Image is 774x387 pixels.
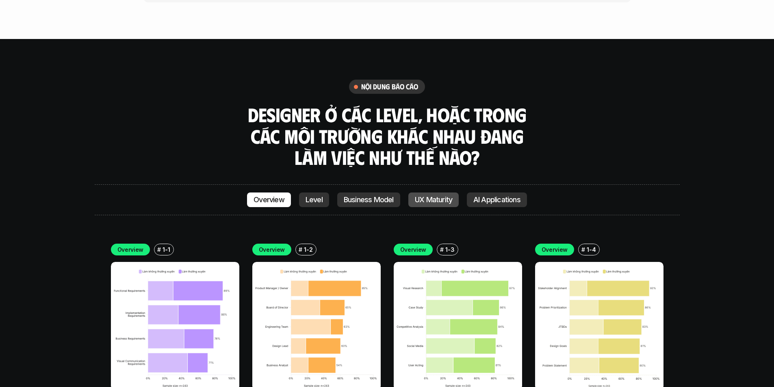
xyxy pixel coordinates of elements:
[587,245,596,254] p: 1-4
[467,192,527,207] a: AI Applications
[163,245,170,254] p: 1-1
[254,196,284,204] p: Overview
[259,245,285,254] p: Overview
[344,196,394,204] p: Business Model
[408,192,459,207] a: UX Maturity
[157,246,161,253] h6: #
[247,192,291,207] a: Overview
[445,245,454,254] p: 1-3
[337,192,400,207] a: Business Model
[581,246,585,253] h6: #
[306,196,323,204] p: Level
[400,245,427,254] p: Overview
[415,196,452,204] p: UX Maturity
[361,82,418,91] h6: nội dung báo cáo
[245,104,529,168] h3: Designer ở các level, hoặc trong các môi trường khác nhau đang làm việc như thế nào?
[473,196,520,204] p: AI Applications
[542,245,568,254] p: Overview
[299,246,302,253] h6: #
[440,246,444,253] h6: #
[304,245,312,254] p: 1-2
[117,245,144,254] p: Overview
[299,192,329,207] a: Level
